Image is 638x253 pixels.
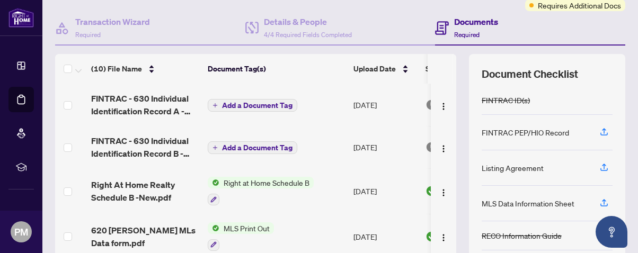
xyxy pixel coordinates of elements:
[426,141,437,153] img: Document Status
[421,54,511,84] th: Status
[482,162,544,174] div: Listing Agreement
[353,63,396,75] span: Upload Date
[75,15,150,28] h4: Transaction Wizard
[439,188,448,197] img: Logo
[454,15,498,28] h4: Documents
[203,54,349,84] th: Document Tag(s)
[454,31,480,39] span: Required
[219,222,274,234] span: MLS Print Out
[435,139,452,156] button: Logo
[208,177,314,205] button: Status IconRight at Home Schedule B
[87,54,203,84] th: (10) File Name
[349,54,421,84] th: Upload Date
[222,102,293,109] span: Add a Document Tag
[208,222,219,234] img: Status Icon
[8,8,34,28] img: logo
[349,84,421,126] td: [DATE]
[208,222,274,251] button: Status IconMLS Print Out
[75,31,101,39] span: Required
[439,233,448,242] img: Logo
[208,99,297,112] button: Add a Document Tag
[264,15,352,28] h4: Details & People
[426,99,437,111] img: Document Status
[91,224,199,249] span: 620 [PERSON_NAME] MLs Data form.pdf
[482,230,562,241] div: RECO Information Guide
[482,126,569,138] div: FINTRAC PEP/HIO Record
[14,224,28,239] span: PM
[91,134,199,160] span: FINTRAC - 630 Individual Identification Record B - PropTx-OREA_[DATE] 19_11_43.pdf
[212,103,218,108] span: plus
[208,141,297,154] button: Add a Document Tag
[264,31,352,39] span: 4/4 Required Fields Completed
[435,228,452,245] button: Logo
[91,92,199,118] span: FINTRAC - 630 Individual Identification Record A - PropTx-OREA_[DATE] 19_14_11.pdf
[596,216,627,248] button: Open asap
[482,197,574,209] div: MLS Data Information Sheet
[439,144,448,153] img: Logo
[222,144,293,151] span: Add a Document Tag
[91,63,142,75] span: (10) File Name
[426,231,437,242] img: Document Status
[212,145,218,150] span: plus
[349,126,421,168] td: [DATE]
[435,96,452,113] button: Logo
[426,185,437,197] img: Document Status
[219,177,314,188] span: Right at Home Schedule B
[208,177,219,188] img: Status Icon
[439,102,448,111] img: Logo
[208,141,297,155] button: Add a Document Tag
[426,63,447,75] span: Status
[482,94,530,106] div: FINTRAC ID(s)
[349,168,421,214] td: [DATE]
[435,183,452,200] button: Logo
[91,178,199,204] span: Right At Home Realty Schedule B -New.pdf
[482,67,578,82] span: Document Checklist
